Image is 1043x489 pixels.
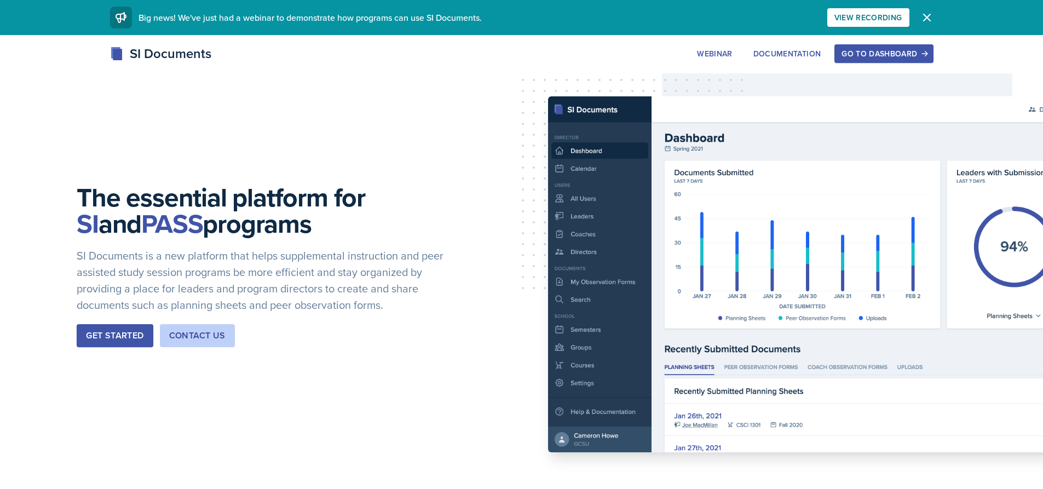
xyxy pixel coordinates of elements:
div: Go to Dashboard [842,49,926,58]
button: Webinar [690,44,739,63]
span: Big news! We've just had a webinar to demonstrate how programs can use SI Documents. [139,11,482,24]
button: Contact Us [160,324,235,347]
div: Get Started [86,329,143,342]
button: Go to Dashboard [834,44,933,63]
button: View Recording [827,8,909,27]
div: Contact Us [169,329,226,342]
button: Get Started [77,324,153,347]
div: Webinar [697,49,732,58]
div: SI Documents [110,44,211,64]
div: View Recording [834,13,902,22]
div: Documentation [753,49,821,58]
button: Documentation [746,44,828,63]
